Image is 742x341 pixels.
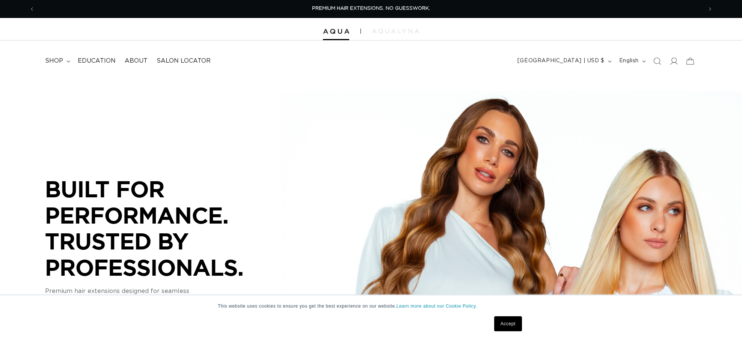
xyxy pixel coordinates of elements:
[372,29,419,33] img: aqualyna.com
[494,316,522,331] a: Accept
[24,2,40,16] button: Previous announcement
[78,57,116,65] span: Education
[649,53,665,69] summary: Search
[45,57,63,65] span: shop
[125,57,148,65] span: About
[323,29,349,34] img: Aqua Hair Extensions
[702,2,718,16] button: Next announcement
[397,303,477,309] a: Learn more about our Cookie Policy.
[312,6,430,11] span: PREMIUM HAIR EXTENSIONS. NO GUESSWORK.
[45,287,270,314] p: Premium hair extensions designed for seamless blends, consistent results, and performance you can...
[218,303,524,309] p: This website uses cookies to ensure you get the best experience on our website.
[513,54,615,68] button: [GEOGRAPHIC_DATA] | USD $
[152,53,215,69] a: Salon Locator
[45,176,270,280] p: BUILT FOR PERFORMANCE. TRUSTED BY PROFESSIONALS.
[517,57,605,65] span: [GEOGRAPHIC_DATA] | USD $
[619,57,639,65] span: English
[157,57,211,65] span: Salon Locator
[41,53,73,69] summary: shop
[120,53,152,69] a: About
[615,54,649,68] button: English
[73,53,120,69] a: Education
